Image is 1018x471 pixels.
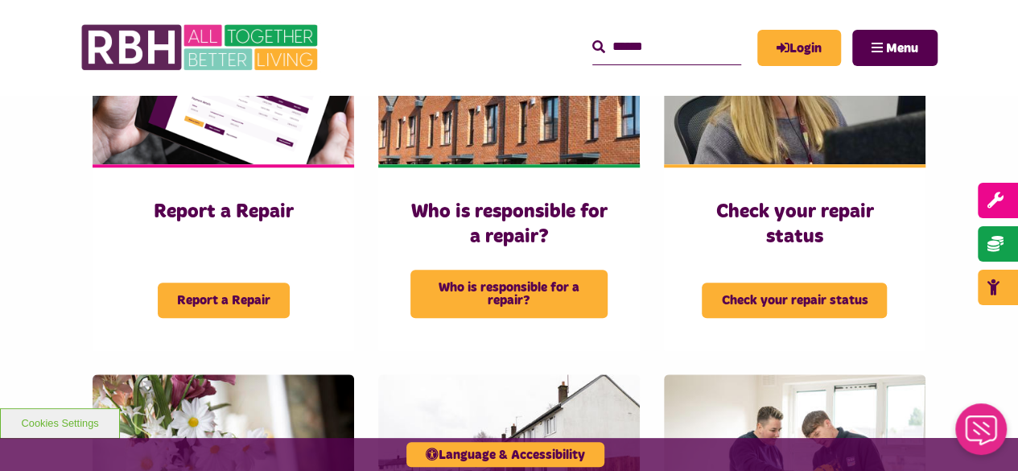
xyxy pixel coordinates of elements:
h3: Check your repair status [696,200,893,250]
h3: Report a Repair [125,200,322,225]
span: Menu [886,42,918,55]
a: MyRBH [757,30,841,66]
iframe: Netcall Web Assistant for live chat [946,399,1018,471]
button: Navigation [852,30,938,66]
a: Who is responsible for a repair? Who is responsible for a repair? [378,1,640,350]
a: Report a Repair Report a Repair [93,1,354,350]
span: Report a Repair [158,283,290,318]
h3: Who is responsible for a repair? [410,200,608,250]
a: Check your repair status Check your repair status [664,1,925,350]
span: Who is responsible for a repair? [410,270,608,318]
button: Language & Accessibility [406,442,604,467]
img: RBH [80,16,322,79]
input: Search [592,30,741,64]
span: Check your repair status [702,283,887,318]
